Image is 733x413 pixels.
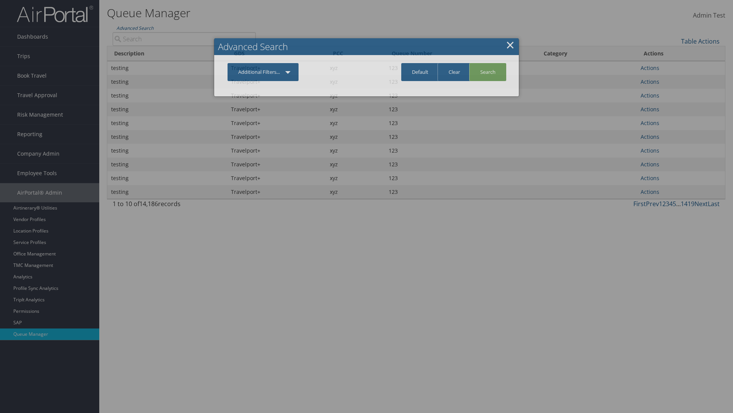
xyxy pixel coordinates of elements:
a: Clear [438,63,471,81]
a: Additional Filters... [228,63,299,81]
h2: Advanced Search [214,38,519,55]
a: Search [469,63,506,81]
a: Close [506,37,515,52]
a: Default [401,63,439,81]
